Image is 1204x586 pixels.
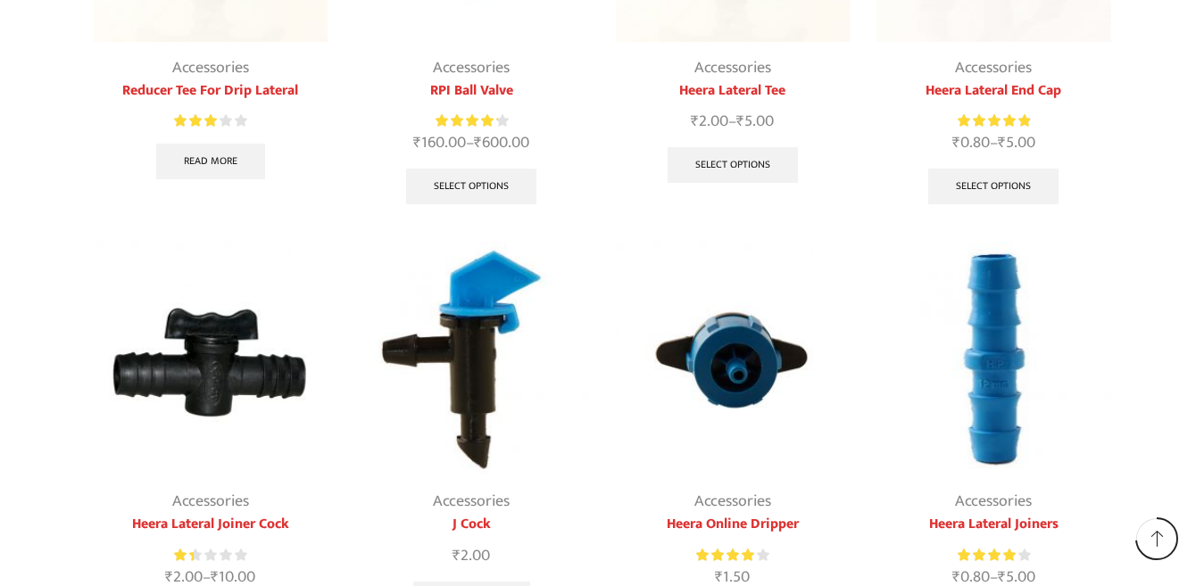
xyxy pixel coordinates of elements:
[436,111,508,130] div: Rated 4.33 out of 5
[955,488,1032,515] a: Accessories
[876,131,1111,155] span: –
[354,80,589,102] a: RPI Ball Valve
[876,514,1111,535] a: Heera Lateral Joiners
[616,514,851,535] a: Heera Online Dripper
[955,54,1032,81] a: Accessories
[691,108,699,135] span: ₹
[998,129,1006,156] span: ₹
[694,488,771,515] a: Accessories
[998,129,1035,156] bdi: 5.00
[453,542,490,569] bdi: 2.00
[354,131,589,155] span: –
[691,108,728,135] bdi: 2.00
[876,80,1111,102] a: Heera Lateral End Cap
[174,546,194,565] span: Rated out of 5
[453,542,461,569] span: ₹
[156,144,265,179] a: Select options for “Reducer Tee For Drip Lateral”
[413,129,466,156] bdi: 160.00
[958,546,1016,565] span: Rated out of 5
[174,111,246,130] div: Rated 3.00 out of 5
[876,242,1111,476] img: heera lateral joiner
[694,54,771,81] a: Accessories
[172,54,249,81] a: Accessories
[172,488,249,515] a: Accessories
[94,514,328,535] a: Heera Lateral Joiner Cock
[433,54,510,81] a: Accessories
[94,80,328,102] a: Reducer Tee For Drip Lateral
[94,242,328,476] img: Heera Lateral Joiner Cock
[696,546,757,565] span: Rated out of 5
[406,169,536,204] a: Select options for “RPI Ball Valve”
[413,129,421,156] span: ₹
[952,129,990,156] bdi: 0.80
[736,108,744,135] span: ₹
[958,546,1030,565] div: Rated 4.00 out of 5
[174,111,218,130] span: Rated out of 5
[958,111,1030,130] div: Rated 5.00 out of 5
[668,147,798,183] a: Select options for “Heera Lateral Tee”
[958,111,1030,130] span: Rated out of 5
[736,108,774,135] bdi: 5.00
[433,488,510,515] a: Accessories
[616,110,851,134] span: –
[174,546,246,565] div: Rated 1.33 out of 5
[616,80,851,102] a: Heera Lateral Tee
[474,129,529,156] bdi: 600.00
[696,546,768,565] div: Rated 4.20 out of 5
[354,514,589,535] a: J Cock
[436,111,498,130] span: Rated out of 5
[616,242,851,476] img: Heera Online Dripper
[952,129,960,156] span: ₹
[928,169,1059,204] a: Select options for “Heera Lateral End Cap”
[354,242,589,476] img: J-Cock
[474,129,482,156] span: ₹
